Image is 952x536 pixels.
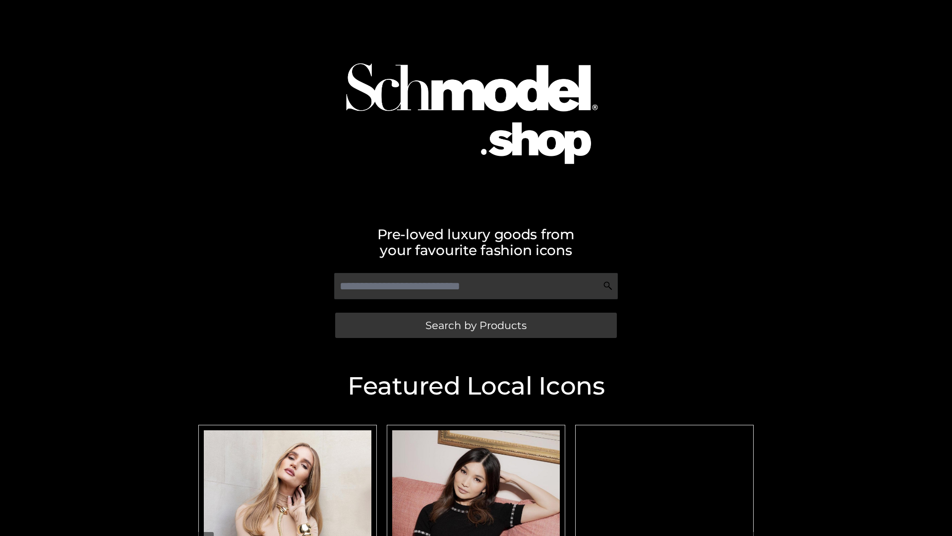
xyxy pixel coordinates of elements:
[335,313,617,338] a: Search by Products
[193,226,759,258] h2: Pre-loved luxury goods from your favourite fashion icons
[425,320,527,331] span: Search by Products
[603,281,613,291] img: Search Icon
[193,374,759,399] h2: Featured Local Icons​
